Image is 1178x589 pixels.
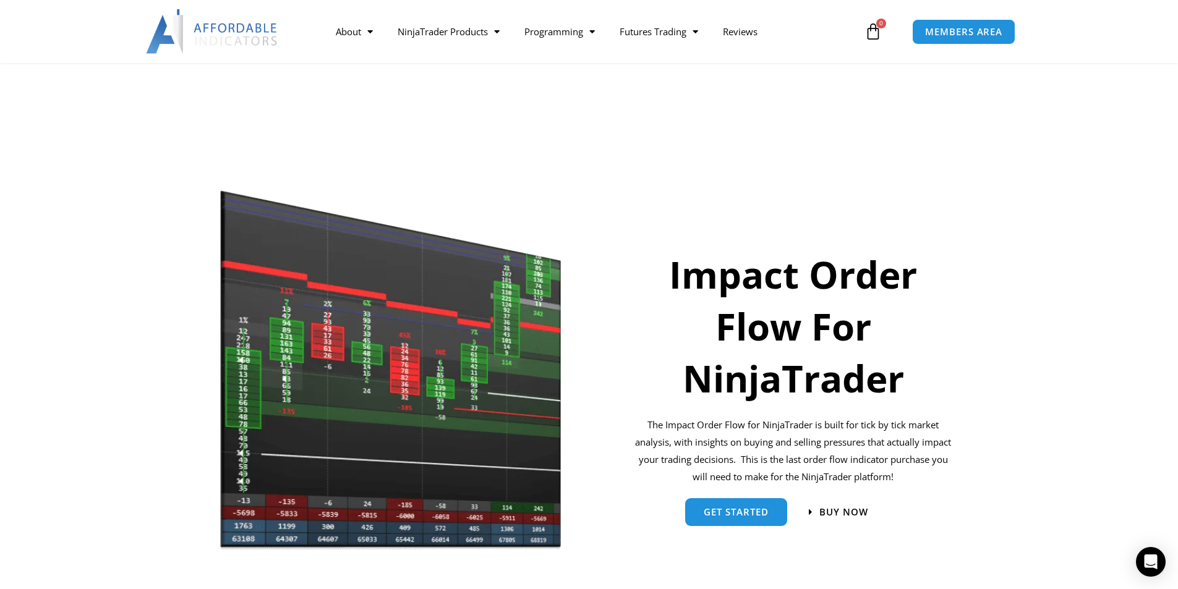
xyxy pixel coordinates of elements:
nav: Menu [323,17,861,46]
span: get started [704,507,769,517]
a: Futures Trading [607,17,711,46]
a: About [323,17,385,46]
div: Open Intercom Messenger [1136,547,1166,577]
a: MEMBERS AREA [912,19,1015,44]
a: NinjaTrader Products [385,17,512,46]
span: Buy now [819,507,868,517]
img: LogoAI | Affordable Indicators – NinjaTrader [146,9,279,54]
a: Buy now [809,507,868,517]
p: The Impact Order Flow for NinjaTrader is built for tick by tick market analysis, with insights on... [633,417,954,485]
h1: Impact Order Flow For NinjaTrader [633,248,954,404]
img: Orderflow | Affordable Indicators – NinjaTrader [220,187,563,553]
a: get started [685,498,787,526]
span: 0 [876,19,886,28]
a: 0 [846,14,900,49]
a: Programming [512,17,607,46]
a: Reviews [711,17,770,46]
span: MEMBERS AREA [925,27,1002,36]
